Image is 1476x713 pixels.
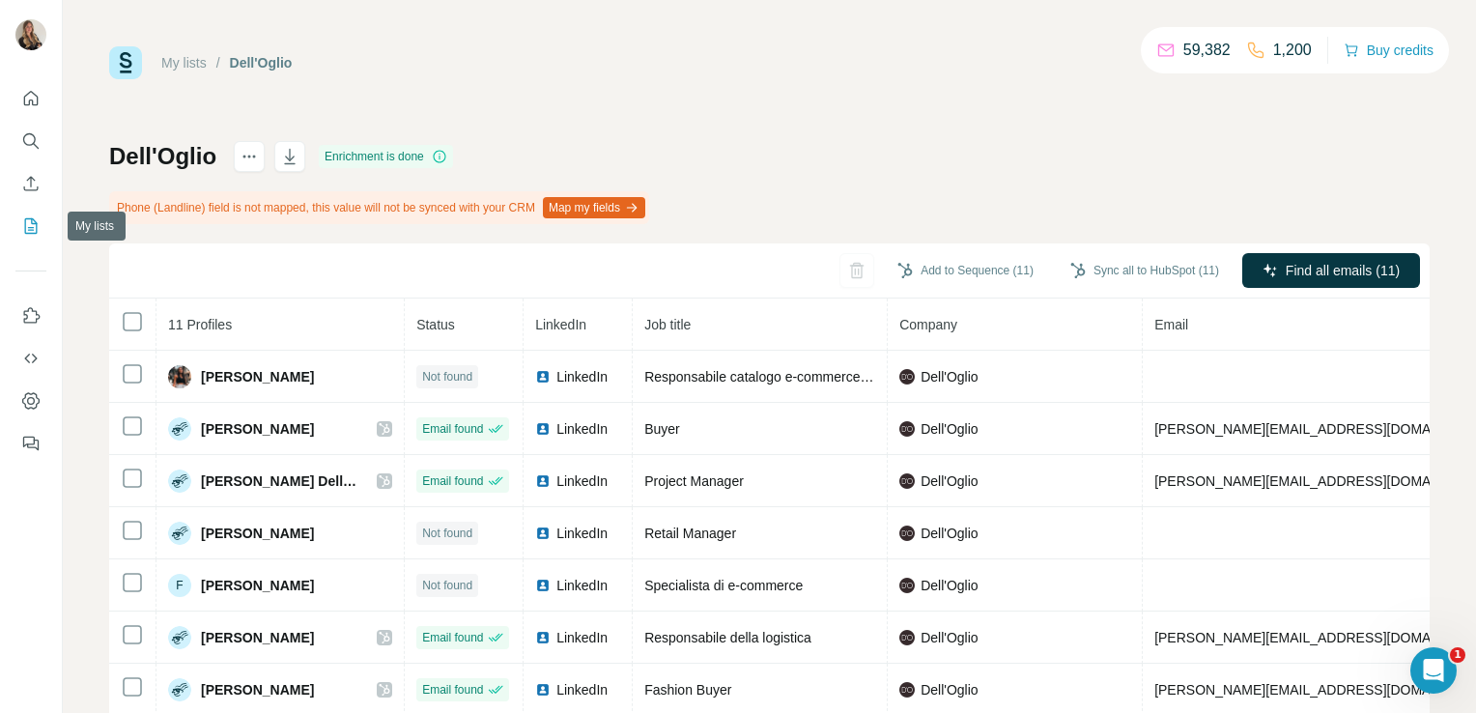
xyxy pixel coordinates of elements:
[644,369,1065,385] span: Responsabile catalogo e-commerce e organizzazione evento shooting
[543,197,645,218] button: Map my fields
[644,526,736,541] span: Retail Manager
[921,471,978,491] span: Dell'Oglio
[422,577,472,594] span: Not found
[644,421,680,437] span: Buyer
[899,578,915,593] img: company-logo
[201,524,314,543] span: [PERSON_NAME]
[422,368,472,385] span: Not found
[921,524,978,543] span: Dell'Oglio
[1344,37,1433,64] button: Buy credits
[1242,253,1420,288] button: Find all emails (11)
[319,145,453,168] div: Enrichment is done
[201,367,314,386] span: [PERSON_NAME]
[899,421,915,437] img: company-logo
[644,317,691,332] span: Job title
[15,124,46,158] button: Search
[535,317,586,332] span: LinkedIn
[1154,317,1188,332] span: Email
[109,46,142,79] img: Surfe Logo
[15,19,46,50] img: Avatar
[201,680,314,699] span: [PERSON_NAME]
[535,578,551,593] img: LinkedIn logo
[168,317,232,332] span: 11 Profiles
[899,682,915,698] img: company-logo
[168,678,191,701] img: Avatar
[921,680,978,699] span: Dell'Oglio
[422,629,483,646] span: Email found
[535,630,551,645] img: LinkedIn logo
[230,53,293,72] div: Dell'Oglio
[168,574,191,597] div: F
[15,209,46,243] button: My lists
[921,419,978,439] span: Dell'Oglio
[556,524,608,543] span: LinkedIn
[201,628,314,647] span: [PERSON_NAME]
[422,681,483,699] span: Email found
[1183,39,1231,62] p: 59,382
[15,426,46,461] button: Feedback
[15,299,46,333] button: Use Surfe on LinkedIn
[168,522,191,545] img: Avatar
[899,473,915,489] img: company-logo
[556,419,608,439] span: LinkedIn
[15,384,46,418] button: Dashboard
[234,141,265,172] button: actions
[556,367,608,386] span: LinkedIn
[1273,39,1312,62] p: 1,200
[535,682,551,698] img: LinkedIn logo
[556,628,608,647] span: LinkedIn
[899,317,957,332] span: Company
[644,682,731,698] span: Fashion Buyer
[422,420,483,438] span: Email found
[899,630,915,645] img: company-logo
[15,166,46,201] button: Enrich CSV
[201,419,314,439] span: [PERSON_NAME]
[535,421,551,437] img: LinkedIn logo
[168,417,191,441] img: Avatar
[921,576,978,595] span: Dell'Oglio
[416,317,455,332] span: Status
[201,471,357,491] span: [PERSON_NAME] Dell'Oglio
[109,191,649,224] div: Phone (Landline) field is not mapped, this value will not be synced with your CRM
[556,680,608,699] span: LinkedIn
[899,369,915,385] img: company-logo
[644,473,744,489] span: Project Manager
[884,256,1047,285] button: Add to Sequence (11)
[899,526,915,541] img: company-logo
[15,341,46,376] button: Use Surfe API
[161,55,207,71] a: My lists
[201,576,314,595] span: [PERSON_NAME]
[216,53,220,72] li: /
[556,576,608,595] span: LinkedIn
[556,471,608,491] span: LinkedIn
[535,473,551,489] img: LinkedIn logo
[1286,261,1400,280] span: Find all emails (11)
[168,470,191,493] img: Avatar
[644,630,811,645] span: Responsabile della logistica
[1450,647,1465,663] span: 1
[422,472,483,490] span: Email found
[921,367,978,386] span: Dell'Oglio
[644,578,803,593] span: Specialista di e-commerce
[1057,256,1233,285] button: Sync all to HubSpot (11)
[921,628,978,647] span: Dell'Oglio
[1410,647,1457,694] iframe: Intercom live chat
[168,626,191,649] img: Avatar
[109,141,216,172] h1: Dell'Oglio
[535,369,551,385] img: LinkedIn logo
[168,365,191,388] img: Avatar
[15,81,46,116] button: Quick start
[535,526,551,541] img: LinkedIn logo
[422,525,472,542] span: Not found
